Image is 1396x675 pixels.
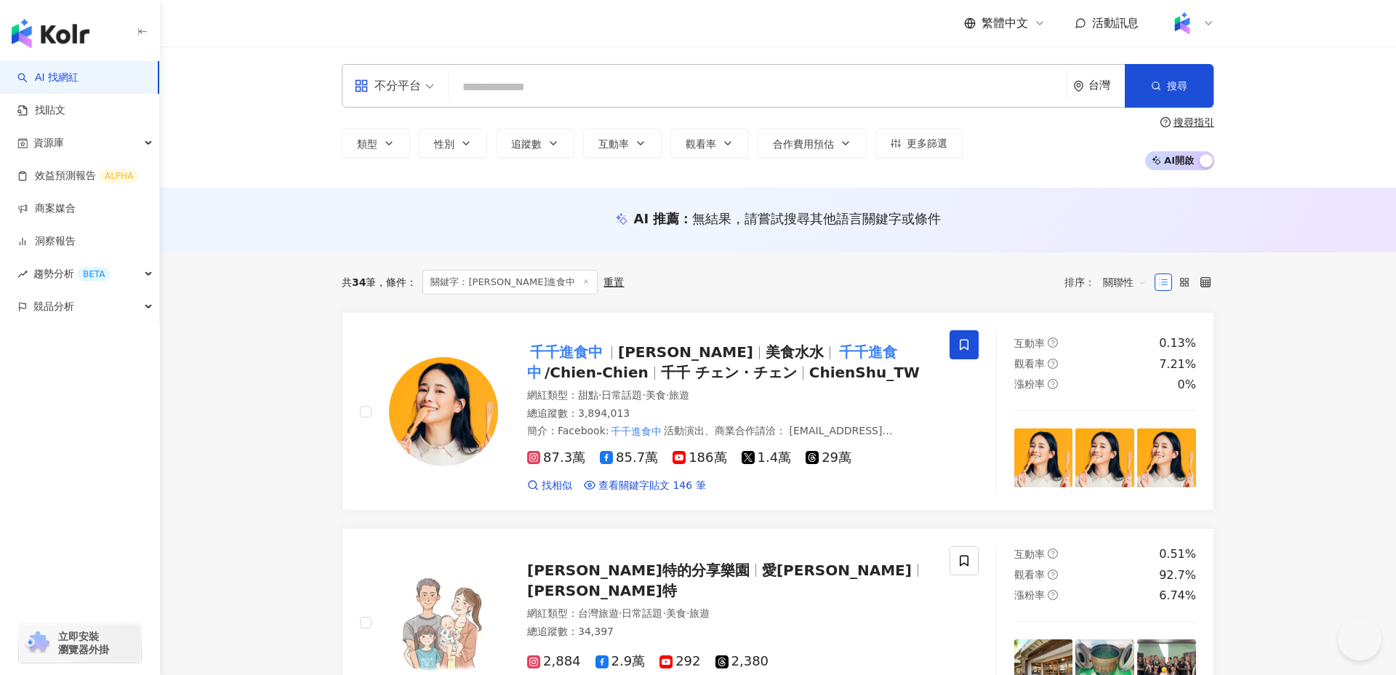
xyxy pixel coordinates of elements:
[673,450,726,466] span: 186萬
[1048,570,1058,580] span: question-circle
[646,389,666,401] span: 美食
[670,129,749,158] button: 觀看率
[17,169,139,183] a: 效益預測報告ALPHA
[662,607,665,619] span: ·
[527,407,932,421] div: 總追蹤數 ： 3,894,013
[434,138,454,150] span: 性別
[595,654,646,669] span: 2.9萬
[1014,589,1045,601] span: 漲粉率
[1092,16,1139,30] span: 活動訊息
[1075,428,1134,487] img: post-image
[766,343,824,361] span: 美食水水
[354,79,369,93] span: appstore
[527,582,677,599] span: [PERSON_NAME]特
[527,450,585,466] span: 87.3萬
[527,340,897,384] mark: 千千進食中
[692,211,941,226] span: 無結果，請嘗試搜尋其他語言關鍵字或條件
[1159,356,1196,372] div: 7.21%
[1048,337,1058,348] span: question-circle
[806,450,851,466] span: 29萬
[669,389,689,401] span: 旅遊
[342,312,1214,511] a: KOL Avatar千千進食中[PERSON_NAME]美食水水千千進食中/Chien-Chien千千 チェン・チェンChienShu_TW網紅類型：甜點·日常話題·美食·旅遊總追蹤數：3,89...
[1159,567,1196,583] div: 92.7%
[1073,81,1084,92] span: environment
[33,290,74,323] span: 競品分析
[511,138,542,150] span: 追蹤數
[1048,590,1058,600] span: question-circle
[686,607,689,619] span: ·
[1064,271,1155,294] div: 排序：
[17,201,76,216] a: 商案媒合
[527,625,932,639] div: 總追蹤數 ： 34,397
[689,607,710,619] span: 旅遊
[58,630,109,656] span: 立即安裝 瀏覽器外掛
[1014,358,1045,370] span: 觀看率
[1159,588,1196,604] div: 6.74%
[742,450,792,466] span: 1.4萬
[715,654,769,669] span: 2,380
[809,364,920,381] span: ChienShu_TW
[1160,117,1171,127] span: question-circle
[352,276,366,288] span: 34
[1178,377,1196,393] div: 0%
[389,357,498,466] img: KOL Avatar
[1159,335,1196,351] div: 0.13%
[527,340,606,364] mark: 千千進食中
[1048,548,1058,559] span: question-circle
[17,71,79,85] a: searchAI 找網紅
[354,74,421,97] div: 不分平台
[545,364,649,381] span: /Chien-Chien
[578,607,619,619] span: 台灣旅遊
[1048,359,1058,369] span: question-circle
[686,138,716,150] span: 觀看率
[598,479,706,493] span: 查看關鍵字貼文 146 筆
[618,343,753,361] span: [PERSON_NAME]
[875,129,963,158] button: 更多篩選
[584,479,706,493] a: 查看關鍵字貼文 146 筆
[17,103,65,118] a: 找貼文
[1088,79,1125,92] div: 台灣
[1338,617,1381,660] iframe: Help Scout Beacon - Open
[619,607,622,619] span: ·
[666,389,669,401] span: ·
[527,654,581,669] span: 2,884
[527,607,932,621] div: 網紅類型 ：
[661,364,797,381] span: 千千 チェン・チェン
[12,19,89,48] img: logo
[542,479,572,493] span: 找相似
[598,138,629,150] span: 互動率
[583,129,662,158] button: 互動率
[601,389,642,401] span: 日常話題
[609,423,665,439] mark: 千千進食中
[1014,569,1045,580] span: 觀看率
[1125,64,1214,108] button: 搜尋
[342,276,376,288] div: 共 筆
[33,127,64,159] span: 資源庫
[907,137,947,149] span: 更多篩選
[17,269,28,279] span: rise
[600,450,658,466] span: 85.7萬
[422,270,598,295] span: 關鍵字：[PERSON_NAME]進食中
[1174,116,1214,128] div: 搜尋指引
[17,234,76,249] a: 洞察報告
[558,425,609,436] span: Facebook:
[762,562,912,579] span: 愛[PERSON_NAME]
[1014,378,1045,390] span: 漲粉率
[659,654,700,669] span: 292
[1159,546,1196,562] div: 0.51%
[23,631,52,655] img: chrome extension
[527,425,892,451] span: 活動演出、商業合作請洽： [EMAIL_ADDRESS][DOMAIN_NAME]
[578,389,598,401] span: 甜點
[1137,428,1196,487] img: post-image
[496,129,574,158] button: 追蹤數
[342,129,410,158] button: 類型
[1167,80,1187,92] span: 搜尋
[1014,428,1073,487] img: post-image
[33,257,111,290] span: 趨勢分析
[666,607,686,619] span: 美食
[376,276,417,288] span: 條件 ：
[773,138,834,150] span: 合作費用預估
[357,138,377,150] span: 類型
[634,209,942,228] div: AI 推薦 ：
[603,276,624,288] div: 重置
